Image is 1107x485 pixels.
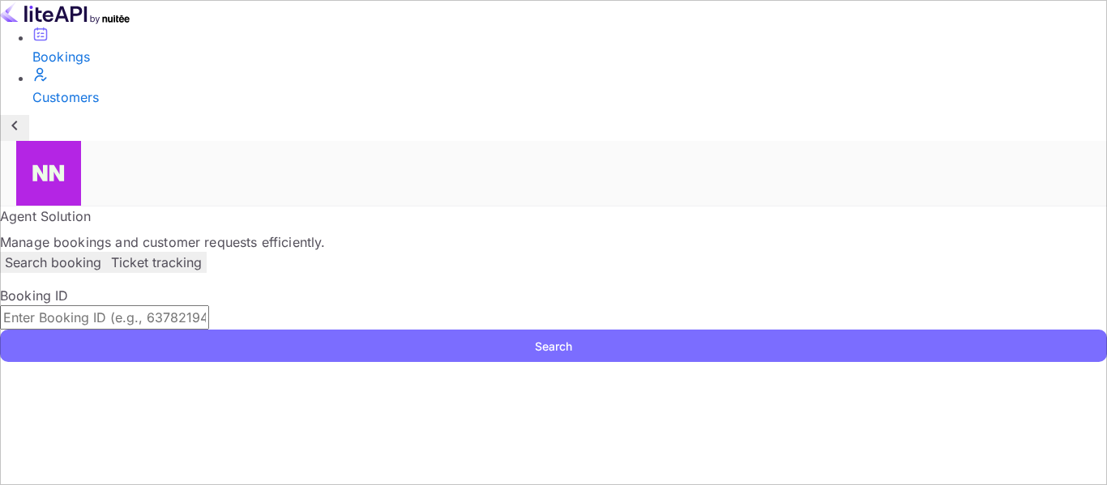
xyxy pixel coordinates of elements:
[5,253,101,272] p: Search booking
[32,26,1107,66] a: Bookings
[111,253,202,272] p: Ticket tracking
[16,141,81,206] img: N/A N/A
[32,47,1107,66] div: Bookings
[32,66,1107,107] a: Customers
[32,87,1107,107] div: Customers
